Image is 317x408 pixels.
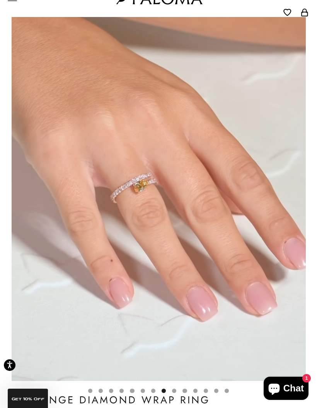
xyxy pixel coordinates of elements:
[24,393,293,407] h1: Orange Diamond Wrap Ring
[12,397,44,401] span: GET 10% Off
[12,17,306,381] video: #YellowGold #RoseGold #WhiteGold
[12,17,306,381] div: Item 10 of 18
[261,377,311,402] inbox-online-store-chat: Shopify online store chat
[8,389,48,408] div: GET 10% Off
